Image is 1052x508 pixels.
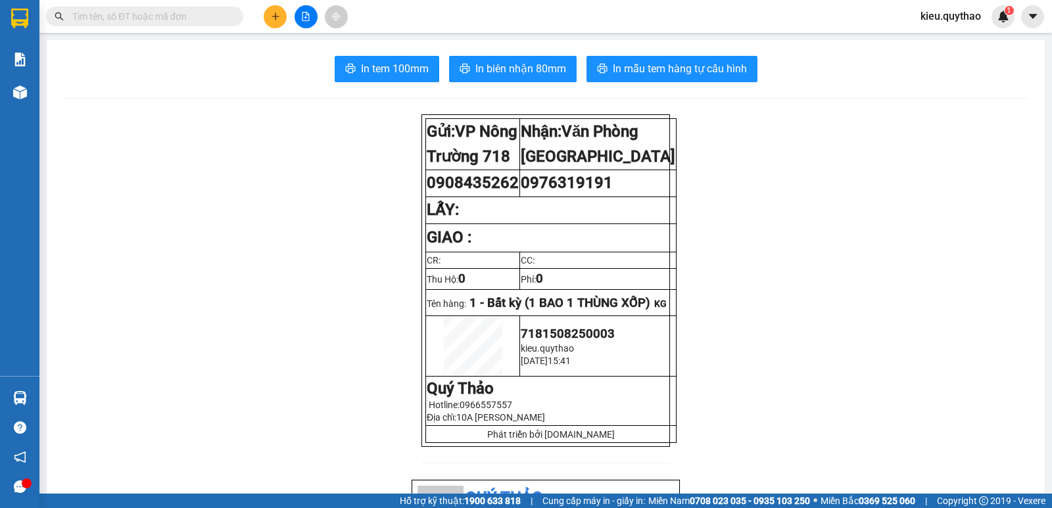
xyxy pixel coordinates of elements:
span: Hỗ trợ kỹ thuật: [400,494,521,508]
td: CR: [426,252,520,268]
button: caret-down [1021,5,1044,28]
button: file-add [295,5,318,28]
span: 1 - Bất kỳ (1 BAO 1 THÙNG XỐP) [469,296,650,310]
button: aim [325,5,348,28]
span: KG [654,298,667,309]
span: 0 [536,271,543,286]
span: printer [345,63,356,76]
span: printer [460,63,470,76]
td: Phát triển bởi [DOMAIN_NAME] [426,426,677,443]
td: Phí: [520,268,677,289]
span: 0 [458,271,466,286]
span: 0908435262 [427,173,519,192]
span: kieu.quythao [521,343,574,354]
span: VP Nông Trường 718 [427,122,517,166]
strong: GIAO : [427,228,471,246]
img: icon-new-feature [997,11,1009,22]
strong: LẤY: [427,200,459,219]
span: 15:41 [548,356,571,366]
strong: Gửi: [427,122,517,166]
span: | [531,494,533,508]
span: 1 [1007,6,1011,15]
span: 10A [PERSON_NAME] [456,412,545,423]
span: Văn Phòng [GEOGRAPHIC_DATA] [521,122,675,166]
td: Thu Hộ: [426,268,520,289]
span: copyright [979,496,988,505]
span: [DATE] [521,356,548,366]
span: search [55,12,64,21]
span: 0976319191 [521,173,613,192]
span: | [925,494,927,508]
span: Hotline: [429,400,512,410]
span: question-circle [14,421,26,434]
span: file-add [301,12,310,21]
img: logo-vxr [11,9,28,28]
td: CC: [520,252,677,268]
span: notification [14,451,26,463]
img: warehouse-icon [13,391,27,405]
span: plus [271,12,280,21]
span: In mẫu tem hàng tự cấu hình [613,60,747,77]
span: 7181508250003 [521,327,615,341]
strong: Quý Thảo [427,379,494,398]
span: 0966557557 [460,400,512,410]
span: aim [331,12,341,21]
span: In biên nhận 80mm [475,60,566,77]
span: In tem 100mm [361,60,429,77]
span: Cung cấp máy in - giấy in: [542,494,645,508]
span: kieu.quythao [910,8,992,24]
span: Miền Bắc [821,494,915,508]
button: printerIn biên nhận 80mm [449,56,577,82]
span: caret-down [1027,11,1039,22]
span: Miền Nam [648,494,810,508]
button: plus [264,5,287,28]
strong: 1900 633 818 [464,496,521,506]
button: printerIn mẫu tem hàng tự cấu hình [586,56,757,82]
span: Địa chỉ: [427,412,545,423]
span: ⚪️ [813,498,817,503]
button: printerIn tem 100mm [335,56,439,82]
span: message [14,480,26,493]
p: Tên hàng: [427,296,675,310]
strong: Nhận: [521,122,675,166]
strong: 0708 023 035 - 0935 103 250 [690,496,810,506]
img: warehouse-icon [13,85,27,99]
span: printer [597,63,608,76]
input: Tìm tên, số ĐT hoặc mã đơn [72,9,227,24]
sup: 1 [1005,6,1014,15]
img: solution-icon [13,53,27,66]
strong: 0369 525 060 [859,496,915,506]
